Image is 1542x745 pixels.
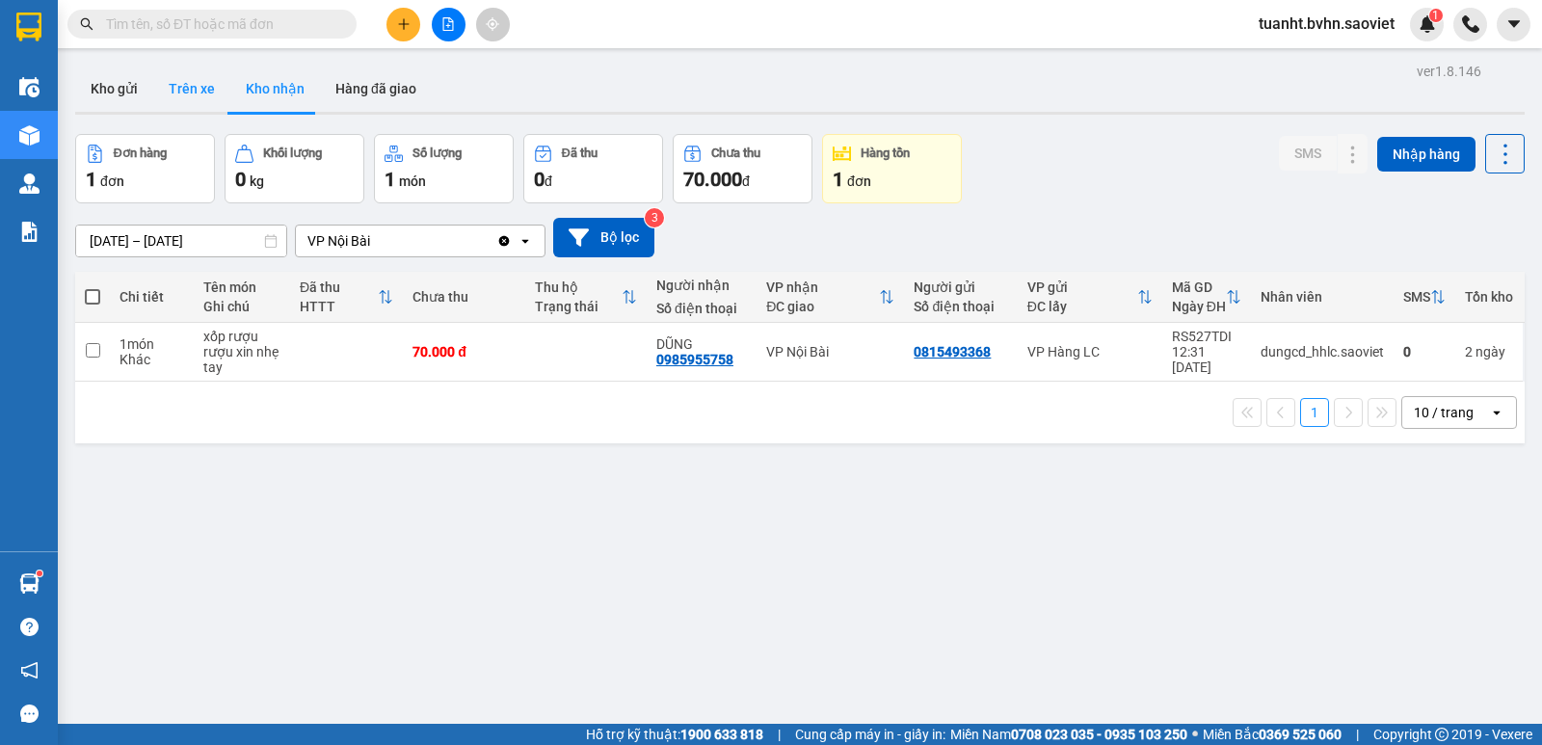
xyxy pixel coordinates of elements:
strong: 1900 633 818 [680,727,763,742]
div: Hàng tồn [861,146,910,160]
span: ngày [1476,344,1505,359]
span: 1 [833,168,843,191]
div: VP Nội Bài [766,344,894,359]
div: Mã GD [1172,279,1226,295]
span: Miền Nam [950,724,1187,745]
span: file-add [441,17,455,31]
div: 10 / trang [1414,403,1474,422]
sup: 1 [1429,9,1443,22]
div: Chưa thu [412,289,515,305]
button: Nhập hàng [1377,137,1476,172]
div: Người gửi [914,279,1007,295]
span: đ [742,173,750,189]
div: 12:31 [DATE] [1172,344,1241,375]
div: Số lượng [412,146,462,160]
span: notification [20,661,39,679]
div: Đã thu [300,279,378,295]
div: 0 [1403,344,1446,359]
th: Toggle SortBy [525,272,647,323]
span: caret-down [1505,15,1523,33]
span: plus [397,17,411,31]
span: question-circle [20,618,39,636]
div: Chưa thu [711,146,760,160]
div: ĐC giao [766,299,879,314]
img: warehouse-icon [19,77,40,97]
div: Ngày ĐH [1172,299,1226,314]
div: Nhân viên [1261,289,1384,305]
span: 1 [385,168,395,191]
input: Tìm tên, số ĐT hoặc mã đơn [106,13,333,35]
button: Kho nhận [230,66,320,112]
span: copyright [1435,728,1449,741]
div: ĐC lấy [1027,299,1137,314]
button: plus [386,8,420,41]
button: Đơn hàng1đơn [75,134,215,203]
div: SMS [1403,289,1430,305]
div: ver 1.8.146 [1417,61,1481,82]
div: 0985955758 [656,352,733,367]
div: Số điện thoại [656,301,747,316]
div: Ghi chú [203,299,280,314]
svg: Clear value [496,233,512,249]
span: Miền Bắc [1203,724,1342,745]
span: 0 [534,168,545,191]
span: 0 [235,168,246,191]
div: VP Hàng LC [1027,344,1153,359]
span: 1 [86,168,96,191]
span: tuanht.bvhn.saoviet [1243,12,1410,36]
input: Selected VP Nội Bài. [372,231,374,251]
span: | [1356,724,1359,745]
input: Select a date range. [76,226,286,256]
div: 1 món [120,336,184,352]
div: xốp rượu [203,329,280,344]
img: logo-vxr [16,13,41,41]
div: HTTT [300,299,378,314]
th: Toggle SortBy [1394,272,1455,323]
div: Trạng thái [535,299,622,314]
span: message [20,705,39,723]
div: Khác [120,352,184,367]
div: VP nhận [766,279,879,295]
img: solution-icon [19,222,40,242]
div: rượu xin nhẹ tay [203,344,280,375]
div: 70.000 đ [412,344,515,359]
img: warehouse-icon [19,173,40,194]
div: Đơn hàng [114,146,167,160]
span: kg [250,173,264,189]
div: Tên món [203,279,280,295]
span: Cung cấp máy in - giấy in: [795,724,945,745]
svg: open [1489,405,1504,420]
div: VP gửi [1027,279,1137,295]
button: 1 [1300,398,1329,427]
svg: open [518,233,533,249]
button: Chưa thu70.000đ [673,134,812,203]
img: icon-new-feature [1419,15,1436,33]
img: warehouse-icon [19,573,40,594]
div: Đã thu [562,146,598,160]
th: Toggle SortBy [290,272,403,323]
th: Toggle SortBy [1018,272,1162,323]
button: Số lượng1món [374,134,514,203]
button: Hàng đã giao [320,66,432,112]
span: 70.000 [683,168,742,191]
div: 2 [1465,344,1513,359]
button: Bộ lọc [553,218,654,257]
span: món [399,173,426,189]
span: search [80,17,93,31]
span: đơn [847,173,871,189]
span: 1 [1432,9,1439,22]
div: Số điện thoại [914,299,1007,314]
span: aim [486,17,499,31]
div: Người nhận [656,278,747,293]
div: DŨNG [656,336,747,352]
div: 0815493368 [914,344,991,359]
div: dungcd_hhlc.saoviet [1261,344,1384,359]
sup: 1 [37,571,42,576]
strong: 0708 023 035 - 0935 103 250 [1011,727,1187,742]
button: Khối lượng0kg [225,134,364,203]
button: SMS [1279,136,1337,171]
span: đ [545,173,552,189]
div: RS527TDI [1172,329,1241,344]
div: Tồn kho [1465,289,1513,305]
button: Trên xe [153,66,230,112]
